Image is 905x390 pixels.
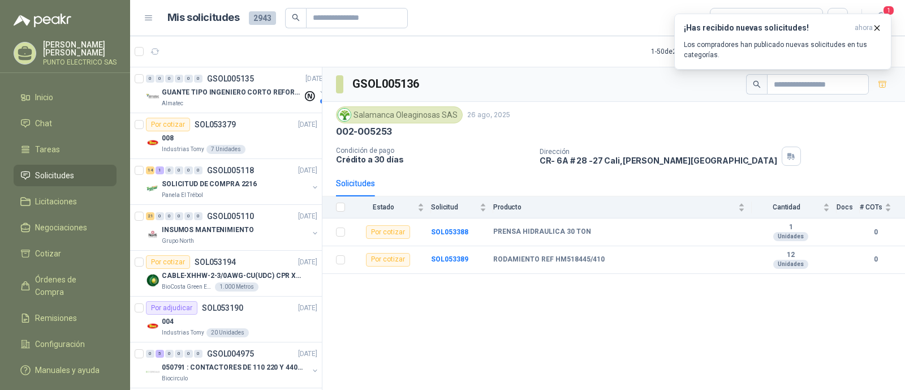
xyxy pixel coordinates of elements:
[162,99,183,108] p: Almatec
[162,87,303,98] p: GUANTE TIPO INGENIERO CORTO REFORZADO
[146,118,190,131] div: Por cotizar
[493,255,605,264] b: RODAMIENTO REF HM518445/410
[146,319,160,333] img: Company Logo
[146,301,197,315] div: Por adjudicar
[684,40,882,60] p: Los compradores han publicado nuevas solicitudes en tus categorías.
[431,228,468,236] a: SOL053388
[431,196,493,218] th: Solicitud
[753,80,761,88] span: search
[156,212,164,220] div: 0
[35,117,52,130] span: Chat
[14,243,117,264] a: Cotizar
[249,11,276,25] span: 2943
[202,304,243,312] p: SOL053190
[336,106,463,123] div: Salamanca Oleaginosas SAS
[162,362,303,373] p: 050791 : CONTACTORES DE 110 220 Y 440 V
[184,166,193,174] div: 0
[14,14,71,27] img: Logo peakr
[336,155,531,164] p: Crédito a 30 días
[207,350,254,358] p: GSOL004975
[146,136,160,149] img: Company Logo
[493,203,736,211] span: Producto
[336,147,531,155] p: Condición de pago
[305,74,325,84] p: [DATE]
[162,237,194,246] p: Grupo North
[146,228,160,241] img: Company Logo
[35,364,100,376] span: Manuales y ayuda
[366,225,410,239] div: Por cotizar
[752,203,821,211] span: Cantidad
[837,196,860,218] th: Docs
[674,14,891,70] button: ¡Has recibido nuevas solicitudes!ahora Los compradores han publicado nuevas solicitudes en tus ca...
[352,75,421,93] h3: GSOL005136
[146,72,327,108] a: 0 0 0 0 0 0 GSOL005135[DATE] Company LogoGUANTE TIPO INGENIERO CORTO REFORZADOAlmatec
[35,338,85,350] span: Configuración
[146,209,320,246] a: 21 0 0 0 0 0 GSOL005110[DATE] Company LogoINSUMOS MANTENIMIENTOGrupo North
[467,110,510,121] p: 26 ago, 2025
[352,196,431,218] th: Estado
[35,169,74,182] span: Solicitudes
[43,59,117,66] p: PUNTO ELECTRICO SAS
[752,196,837,218] th: Cantidad
[206,328,249,337] div: 20 Unidades
[717,12,741,24] div: Todas
[336,177,375,190] div: Solicitudes
[206,145,245,154] div: 7 Unidades
[651,42,725,61] div: 1 - 50 de 2564
[195,121,236,128] p: SOL053379
[298,211,317,222] p: [DATE]
[752,223,830,232] b: 1
[167,10,240,26] h1: Mis solicitudes
[431,203,477,211] span: Solicitud
[14,165,117,186] a: Solicitudes
[292,14,300,22] span: search
[146,164,320,200] a: 14 1 0 0 0 0 GSOL005118[DATE] Company LogoSOLICITUD DE COMPRA 2216Panela El Trébol
[855,23,873,33] span: ahora
[14,87,117,108] a: Inicio
[195,258,236,266] p: SOL053194
[35,143,60,156] span: Tareas
[35,91,53,104] span: Inicio
[146,182,160,195] img: Company Logo
[35,312,77,324] span: Remisiones
[156,166,164,174] div: 1
[194,350,202,358] div: 0
[752,251,830,260] b: 12
[215,282,258,292] div: 1.000 Metros
[298,349,317,359] p: [DATE]
[194,212,202,220] div: 0
[14,333,117,355] a: Configuración
[146,347,320,383] a: 0 5 0 0 0 0 GSOL004975[DATE] Company Logo050791 : CONTACTORES DE 110 220 Y 440 VBiocirculo
[207,166,254,174] p: GSOL005118
[130,297,322,342] a: Por adjudicarSOL053190[DATE] Company Logo004Industrias Tomy20 Unidades
[146,75,154,83] div: 0
[165,212,174,220] div: 0
[146,166,154,174] div: 14
[207,212,254,220] p: GSOL005110
[298,165,317,176] p: [DATE]
[162,271,303,281] p: CABLE-XHHW-2-3/0AWG-CU(UDC) CPR XLPE FR
[14,217,117,238] a: Negociaciones
[146,255,190,269] div: Por cotizar
[162,316,174,327] p: 004
[175,212,183,220] div: 0
[162,328,204,337] p: Industrias Tomy
[146,273,160,287] img: Company Logo
[130,113,322,159] a: Por cotizarSOL053379[DATE] Company Logo008Industrias Tomy7 Unidades
[14,269,117,303] a: Órdenes de Compra
[366,253,410,267] div: Por cotizar
[207,75,254,83] p: GSOL005135
[773,260,808,269] div: Unidades
[336,126,392,138] p: 002-005253
[540,156,777,165] p: CR- 6A # 28 -27 Cali , [PERSON_NAME][GEOGRAPHIC_DATA]
[431,255,468,263] a: SOL053389
[146,212,154,220] div: 21
[35,273,106,298] span: Órdenes de Compra
[860,254,891,265] b: 0
[162,374,188,383] p: Biocirculo
[298,257,317,268] p: [DATE]
[860,203,882,211] span: # COTs
[162,133,174,144] p: 008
